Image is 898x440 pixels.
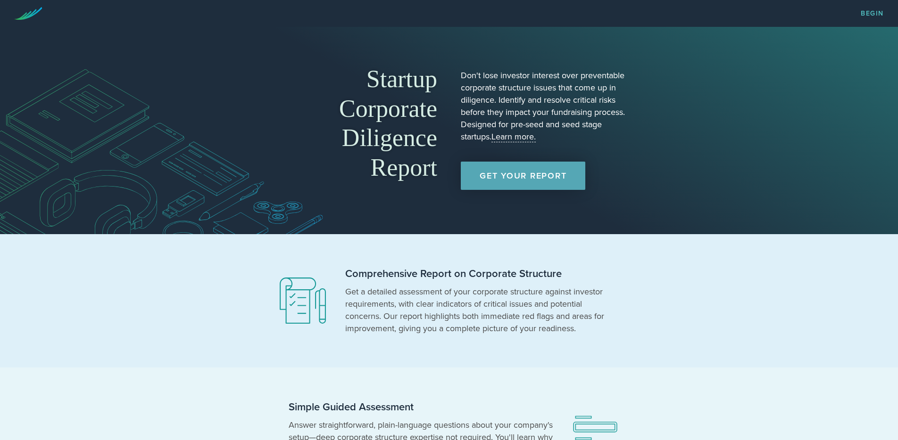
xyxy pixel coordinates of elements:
a: Begin [861,10,884,17]
h1: Startup Corporate Diligence Report [270,65,437,182]
p: Don't lose investor interest over preventable corporate structure issues that come up in diligenc... [461,69,628,143]
a: Get Your Report [461,162,585,190]
h2: Simple Guided Assessment [289,400,553,414]
p: Get a detailed assessment of your corporate structure against investor requirements, with clear i... [345,285,609,334]
a: Learn more. [491,131,536,142]
h2: Comprehensive Report on Corporate Structure [345,267,609,281]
